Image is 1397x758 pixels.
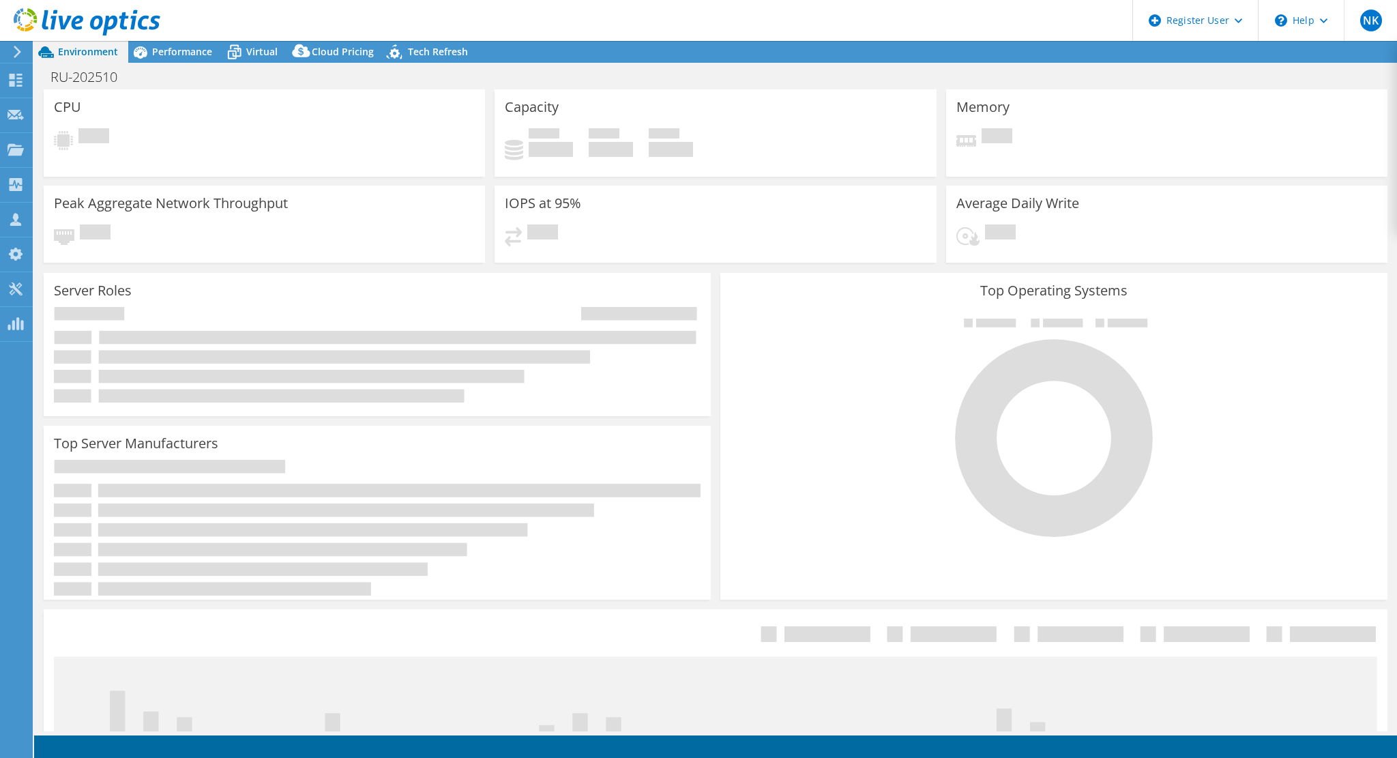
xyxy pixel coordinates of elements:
svg: \n [1275,14,1287,27]
h3: Memory [956,100,1010,115]
span: Pending [982,128,1012,147]
span: Pending [80,224,111,243]
span: Virtual [246,45,278,58]
span: Pending [527,224,558,243]
span: Environment [58,45,118,58]
h4: 0 GiB [649,142,693,157]
span: Cloud Pricing [312,45,374,58]
h3: Top Operating Systems [731,283,1377,298]
h3: CPU [54,100,81,115]
span: Free [589,128,619,142]
h3: Server Roles [54,283,132,298]
span: Tech Refresh [408,45,468,58]
h3: Peak Aggregate Network Throughput [54,196,288,211]
h3: Top Server Manufacturers [54,436,218,451]
h3: IOPS at 95% [505,196,581,211]
h1: RU-202510 [44,70,138,85]
h4: 0 GiB [589,142,633,157]
h3: Capacity [505,100,559,115]
span: Pending [78,128,109,147]
h4: 0 GiB [529,142,573,157]
span: Used [529,128,559,142]
span: Pending [985,224,1016,243]
span: Total [649,128,679,142]
span: NK [1360,10,1382,31]
span: Performance [152,45,212,58]
h3: Average Daily Write [956,196,1079,211]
